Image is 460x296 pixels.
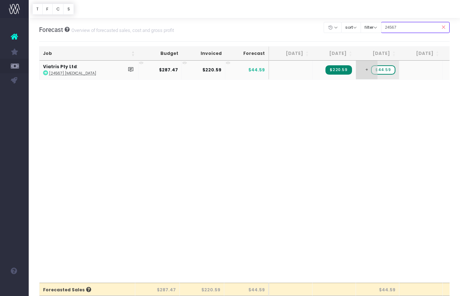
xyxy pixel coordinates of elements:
[42,4,53,15] button: F
[135,283,180,296] th: $287.47
[224,283,269,296] th: $44.59
[202,67,221,73] strong: $220.59
[39,26,63,33] span: Forecast
[356,283,399,296] th: $44.59
[39,47,139,61] th: Job: activate to sort column ascending
[43,287,91,293] span: Forecasted Sales
[325,65,352,75] span: Streamtime Invoice: 71919 – [24567] Clozaril
[139,47,182,61] th: Budget
[70,26,174,33] small: Overview of forecasted sales, cost and gross profit
[225,47,269,61] th: Forecast
[49,71,96,76] abbr: [24567] Clozaril
[63,4,74,15] button: S
[313,47,356,61] th: Jul 25: activate to sort column ascending
[381,22,450,33] input: Search...
[248,67,265,73] span: $44.59
[180,283,224,296] th: $220.59
[52,4,64,15] button: C
[182,47,225,61] th: Invoiced
[269,47,313,61] th: Jun 25: activate to sort column ascending
[371,65,395,75] span: wayahead Sales Forecast Item
[341,22,361,33] button: sort
[9,282,20,292] img: images/default_profile_image.png
[356,47,399,61] th: Aug 25: activate to sort column ascending
[356,61,377,79] span: +
[43,64,77,70] strong: Viatris Pty Ltd
[32,4,43,15] button: T
[159,67,178,73] strong: $287.47
[32,4,74,15] div: Vertical button group
[39,61,139,79] td: :
[361,22,381,33] button: filter
[399,47,443,61] th: Sep 25: activate to sort column ascending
